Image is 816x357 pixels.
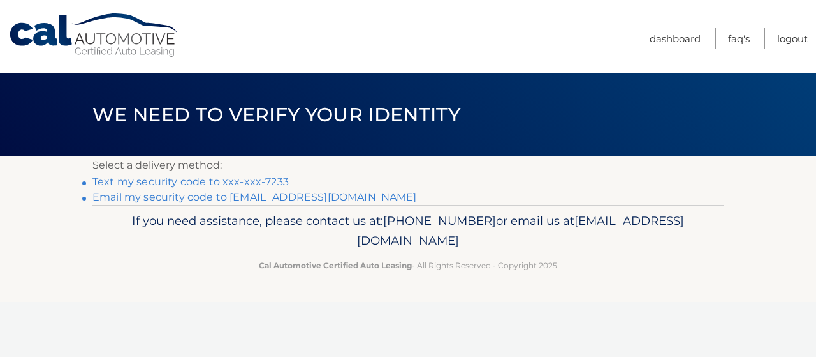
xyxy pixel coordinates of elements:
span: [PHONE_NUMBER] [383,213,496,228]
a: Email my security code to [EMAIL_ADDRESS][DOMAIN_NAME] [92,191,417,203]
a: FAQ's [728,28,750,49]
a: Dashboard [650,28,701,49]
a: Logout [777,28,808,49]
p: If you need assistance, please contact us at: or email us at [101,211,715,252]
p: - All Rights Reserved - Copyright 2025 [101,259,715,272]
strong: Cal Automotive Certified Auto Leasing [259,261,412,270]
a: Cal Automotive [8,13,180,58]
a: Text my security code to xxx-xxx-7233 [92,176,289,188]
p: Select a delivery method: [92,156,724,174]
span: We need to verify your identity [92,103,460,126]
